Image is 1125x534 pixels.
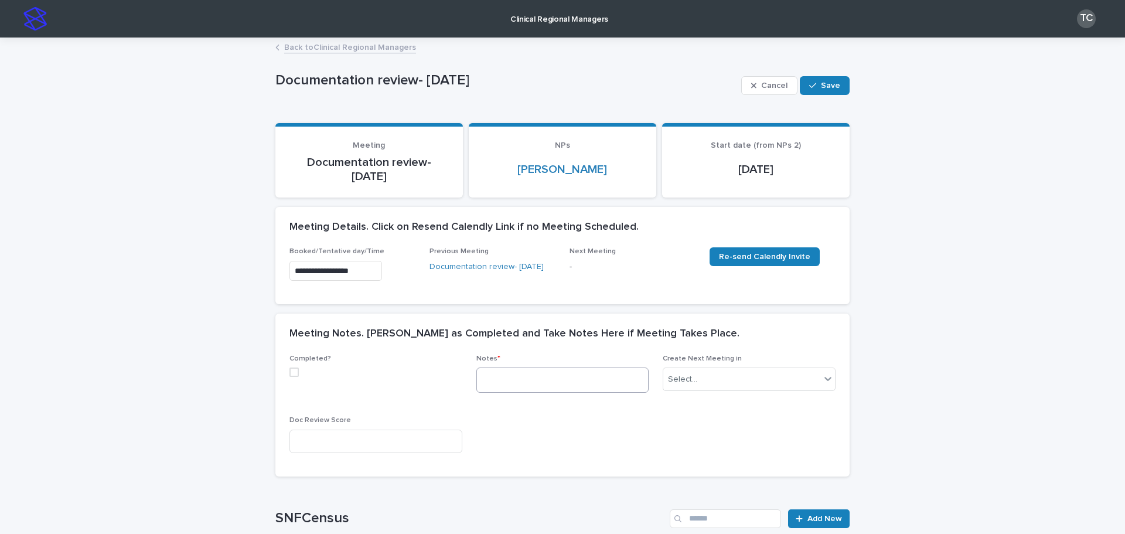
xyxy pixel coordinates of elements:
[741,76,797,95] button: Cancel
[429,248,489,255] span: Previous Meeting
[761,81,787,90] span: Cancel
[517,162,607,176] a: [PERSON_NAME]
[719,253,810,261] span: Re-send Calendly Invite
[570,261,696,273] p: -
[23,7,47,30] img: stacker-logo-s-only.png
[570,248,616,255] span: Next Meeting
[275,72,737,89] p: Documentation review- [DATE]
[429,261,544,273] a: Documentation review- [DATE]
[1077,9,1096,28] div: TC
[476,355,500,362] span: Notes
[668,373,697,386] div: Select...
[555,141,570,149] span: NPs
[676,162,836,176] p: [DATE]
[289,417,351,424] span: Doc Review Score
[821,81,840,90] span: Save
[284,40,416,53] a: Back toClinical Regional Managers
[289,355,331,362] span: Completed?
[788,509,850,528] a: Add New
[711,141,801,149] span: Start date (from NPs 2)
[800,76,850,95] button: Save
[663,355,742,362] span: Create Next Meeting in
[670,509,781,528] input: Search
[289,221,639,234] h2: Meeting Details. Click on Resend Calendly Link if no Meeting Scheduled.
[275,510,665,527] h1: SNFCensus
[289,155,449,183] p: Documentation review- [DATE]
[289,248,384,255] span: Booked/Tentative day/Time
[289,328,739,341] h2: Meeting Notes. [PERSON_NAME] as Completed and Take Notes Here if Meeting Takes Place.
[710,247,820,266] a: Re-send Calendly Invite
[353,141,385,149] span: Meeting
[807,515,842,523] span: Add New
